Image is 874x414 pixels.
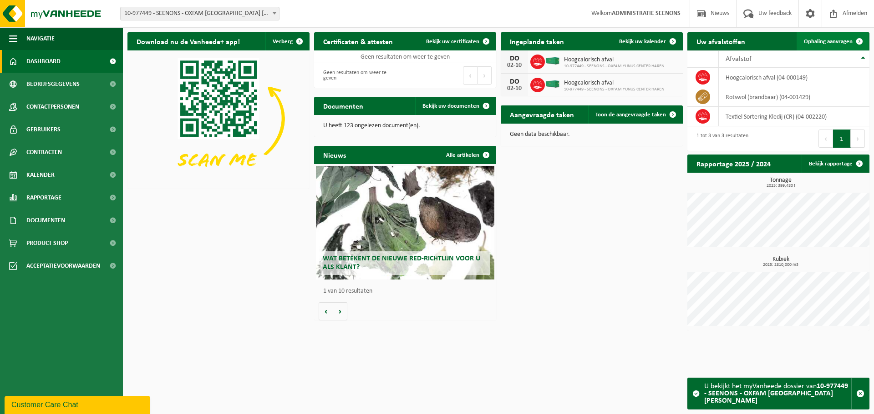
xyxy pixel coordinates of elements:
h2: Certificaten & attesten [314,32,402,50]
span: Verberg [273,39,293,45]
span: Navigatie [26,27,55,50]
a: Ophaling aanvragen [797,32,869,50]
button: Previous [463,66,478,85]
h2: Rapportage 2025 / 2024 [687,155,780,172]
span: Toon de aangevraagde taken [595,112,666,118]
span: Bekijk uw kalender [619,39,666,45]
h2: Documenten [314,97,372,115]
h3: Kubiek [692,256,869,267]
span: Kalender [26,164,55,186]
img: HK-XC-40-GN-00 [545,57,560,65]
a: Toon de aangevraagde taken [588,105,682,124]
td: Geen resultaten om weer te geven [314,50,496,63]
img: Download de VHEPlus App [127,50,310,187]
span: Afvalstof [726,55,752,63]
span: 10-977449 - SEENONS - OXFAM YUNUS CENTER HAREN [564,64,664,69]
p: Geen data beschikbaar. [510,131,674,138]
span: Documenten [26,209,65,232]
button: Verberg [265,32,309,50]
span: Ophaling aanvragen [804,39,853,45]
span: 10-977449 - SEENONS - OXFAM YUNUS CENTER HAREN - HAREN [121,7,279,20]
span: Bekijk uw documenten [422,103,479,109]
a: Bekijk uw kalender [612,32,682,50]
a: Bekijk rapportage [802,155,869,173]
div: DO [505,55,523,62]
span: Contactpersonen [26,95,79,118]
button: Previous [818,130,833,148]
span: Bekijk uw certificaten [426,39,479,45]
h2: Uw afvalstoffen [687,32,754,50]
span: Gebruikers [26,118,61,141]
td: hoogcalorisch afval (04-000149) [719,68,869,87]
h2: Download nu de Vanheede+ app! [127,32,249,50]
span: Hoogcalorisch afval [564,56,664,64]
div: DO [505,78,523,85]
div: 02-10 [505,62,523,69]
td: Textiel Sortering Kledij (CR) (04-002220) [719,107,869,126]
button: 1 [833,130,851,148]
td: rotswol (brandbaar) (04-001429) [719,87,869,107]
p: 1 van 10 resultaten [323,288,492,294]
a: Bekijk uw certificaten [419,32,495,50]
div: 1 tot 3 van 3 resultaten [692,129,748,149]
a: Bekijk uw documenten [415,97,495,115]
span: 2025: 2810,000 m3 [692,263,869,267]
span: Bedrijfsgegevens [26,73,80,95]
div: Geen resultaten om weer te geven [319,65,401,85]
button: Volgende [333,302,347,320]
span: Acceptatievoorwaarden [26,254,100,277]
button: Next [851,130,865,148]
span: Wat betekent de nieuwe RED-richtlijn voor u als klant? [323,255,480,271]
span: 10-977449 - SEENONS - OXFAM YUNUS CENTER HAREN [564,87,664,92]
h2: Ingeplande taken [501,32,573,50]
span: 2025: 399,480 t [692,184,869,188]
span: Contracten [26,141,62,164]
a: Alle artikelen [439,146,495,164]
span: Rapportage [26,186,61,209]
iframe: chat widget [5,394,152,414]
h3: Tonnage [692,177,869,188]
span: Dashboard [26,50,61,73]
a: Wat betekent de nieuwe RED-richtlijn voor u als klant? [316,166,494,279]
div: U bekijkt het myVanheede dossier van [704,378,851,409]
img: HK-XC-40-GN-00 [545,80,560,88]
span: Product Shop [26,232,68,254]
span: 10-977449 - SEENONS - OXFAM YUNUS CENTER HAREN - HAREN [120,7,279,20]
strong: ADMINISTRATIE SEENONS [612,10,681,17]
div: 02-10 [505,85,523,92]
h2: Nieuws [314,146,355,164]
p: U heeft 123 ongelezen document(en). [323,123,487,129]
strong: 10-977449 - SEENONS - OXFAM [GEOGRAPHIC_DATA] [PERSON_NAME] [704,383,848,404]
h2: Aangevraagde taken [501,105,583,123]
button: Next [478,66,492,85]
span: Hoogcalorisch afval [564,80,664,87]
button: Vorige [319,302,333,320]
